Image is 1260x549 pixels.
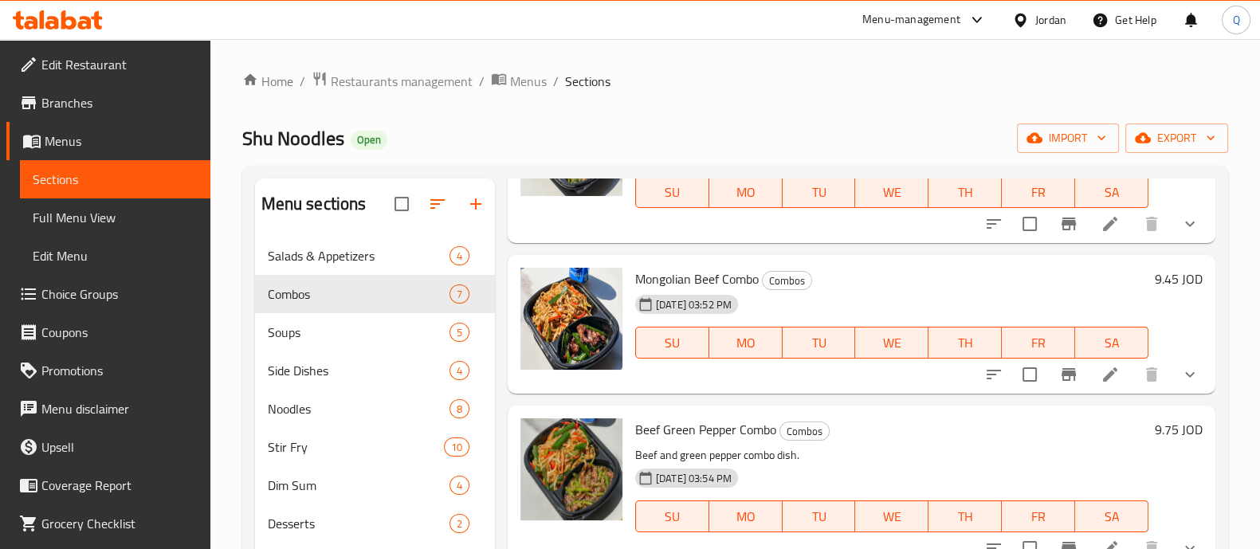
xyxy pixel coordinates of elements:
[449,246,469,265] div: items
[41,93,198,112] span: Branches
[1155,268,1203,290] h6: 9.45 JOD
[642,331,703,355] span: SU
[491,71,547,92] a: Menus
[635,445,1148,465] p: Beef and green pepper combo dish.
[6,390,210,428] a: Menu disclaimer
[935,331,995,355] span: TH
[520,268,622,370] img: Mongolian Beef Combo
[1101,214,1120,233] a: Edit menu item
[445,440,469,455] span: 10
[261,192,367,216] h2: Menu sections
[1075,500,1148,532] button: SA
[449,514,469,533] div: items
[642,505,703,528] span: SU
[650,297,738,312] span: [DATE] 03:52 PM
[41,55,198,74] span: Edit Restaurant
[1008,331,1069,355] span: FR
[565,72,610,91] span: Sections
[1008,181,1069,204] span: FR
[255,390,495,428] div: Noodles8
[268,476,449,495] span: Dim Sum
[975,205,1013,243] button: sort-choices
[268,246,449,265] span: Salads & Appetizers
[553,72,559,91] li: /
[41,476,198,495] span: Coverage Report
[635,418,776,441] span: Beef Green Pepper Combo
[855,500,928,532] button: WE
[41,399,198,418] span: Menu disclaimer
[385,187,418,221] span: Select all sections
[1081,331,1142,355] span: SA
[33,208,198,227] span: Full Menu View
[789,331,850,355] span: TU
[268,437,444,457] span: Stir Fry
[351,131,387,150] div: Open
[855,327,928,359] button: WE
[268,361,449,380] span: Side Dishes
[312,71,473,92] a: Restaurants management
[268,284,449,304] span: Combos
[450,478,469,493] span: 4
[449,399,469,418] div: items
[450,287,469,302] span: 7
[928,327,1002,359] button: TH
[242,72,293,91] a: Home
[449,284,469,304] div: items
[1155,418,1203,441] h6: 9.75 JOD
[935,181,995,204] span: TH
[6,351,210,390] a: Promotions
[351,133,387,147] span: Open
[6,313,210,351] a: Coupons
[33,246,198,265] span: Edit Menu
[450,325,469,340] span: 5
[255,275,495,313] div: Combos7
[709,327,783,359] button: MO
[331,72,473,91] span: Restaurants management
[1138,128,1215,148] span: export
[928,500,1002,532] button: TH
[862,10,960,29] div: Menu-management
[268,323,449,342] span: Soups
[6,466,210,504] a: Coverage Report
[1081,505,1142,528] span: SA
[763,272,811,290] span: Combos
[762,271,812,290] div: Combos
[1081,181,1142,204] span: SA
[6,84,210,122] a: Branches
[1132,355,1171,394] button: delete
[783,176,856,208] button: TU
[255,504,495,543] div: Desserts2
[41,361,198,380] span: Promotions
[520,418,622,520] img: Beef Green Pepper Combo
[41,514,198,533] span: Grocery Checklist
[862,505,922,528] span: WE
[20,160,210,198] a: Sections
[635,327,709,359] button: SU
[1008,505,1069,528] span: FR
[1002,500,1075,532] button: FR
[635,500,709,532] button: SU
[650,471,738,486] span: [DATE] 03:54 PM
[242,71,1228,92] nav: breadcrumb
[255,428,495,466] div: Stir Fry10
[450,402,469,417] span: 8
[789,181,850,204] span: TU
[457,185,495,223] button: Add section
[935,505,995,528] span: TH
[1075,176,1148,208] button: SA
[1050,205,1088,243] button: Branch-specific-item
[20,198,210,237] a: Full Menu View
[1002,176,1075,208] button: FR
[20,237,210,275] a: Edit Menu
[1171,205,1209,243] button: show more
[716,181,776,204] span: MO
[450,363,469,378] span: 4
[1035,11,1066,29] div: Jordan
[1132,205,1171,243] button: delete
[510,72,547,91] span: Menus
[783,327,856,359] button: TU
